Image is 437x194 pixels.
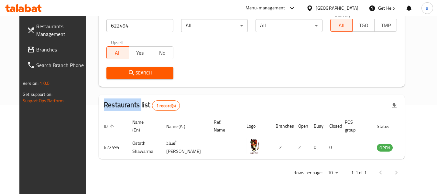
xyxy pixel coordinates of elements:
span: POS group [345,118,364,134]
span: Status [377,122,398,130]
td: 0 [324,136,340,159]
p: Rows per page: [293,169,322,177]
span: Version: [23,79,38,87]
span: OPEN [377,144,393,152]
span: 1 record(s) [152,103,180,109]
span: 1.0.0 [39,79,49,87]
a: Search Branch Phone [22,57,93,73]
label: Upsell [111,40,123,44]
a: Restaurants Management [22,18,93,42]
button: TMP [374,19,397,32]
table: enhanced table [99,116,428,159]
a: Branches [22,42,93,57]
th: Logo [241,116,270,136]
div: Menu-management [246,4,285,12]
span: TGO [355,21,372,30]
span: Ref. Name [214,118,234,134]
h2: Restaurants list [104,100,180,111]
button: Yes [129,46,151,59]
th: Busy [309,116,324,136]
span: No [154,48,170,58]
label: Delivery [335,12,351,17]
button: Search [106,67,173,79]
th: Branches [270,116,293,136]
span: Restaurants Management [36,22,87,38]
td: أستاذ [PERSON_NAME] [161,136,209,159]
div: All [181,19,248,32]
div: Export file [387,98,402,113]
button: All [106,46,129,59]
span: Search [112,69,168,77]
span: Branches [36,46,87,53]
button: No [151,46,173,59]
span: TMP [377,21,394,30]
td: 622494 [99,136,127,159]
td: Ostath Shawarma [127,136,161,159]
td: 2 [293,136,309,159]
td: 2 [270,136,293,159]
a: Support.OpsPlatform [23,97,64,105]
img: Ostath Shawarma [246,138,263,154]
input: Search for restaurant name or ID.. [106,19,173,32]
div: Rows per page: [325,168,341,178]
div: [GEOGRAPHIC_DATA] [316,5,358,12]
th: Closed [324,116,340,136]
span: All [333,21,350,30]
span: Yes [132,48,148,58]
span: a [426,5,428,12]
button: All [330,19,353,32]
th: Open [293,116,309,136]
span: Get support on: [23,90,52,98]
button: TGO [352,19,375,32]
td: 0 [309,136,324,159]
div: Total records count [152,100,180,111]
span: All [109,48,126,58]
span: Name (Ar) [166,122,194,130]
div: All [256,19,322,32]
span: Search Branch Phone [36,61,87,69]
p: 1-1 of 1 [351,169,366,177]
span: Name (En) [132,118,153,134]
span: ID [104,122,116,130]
